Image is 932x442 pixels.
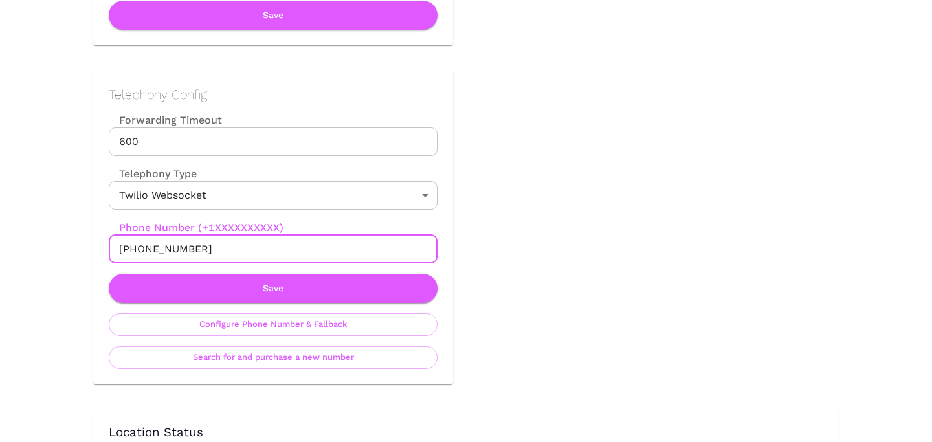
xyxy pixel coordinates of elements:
[109,313,438,336] button: Configure Phone Number & Fallback
[109,181,438,210] div: Twilio Websocket
[109,113,438,127] label: Forwarding Timeout
[109,166,197,181] label: Telephony Type
[109,346,438,369] button: Search for and purchase a new number
[109,426,823,440] h3: Location Status
[109,220,438,235] label: Phone Number (+1XXXXXXXXXX)
[109,87,438,102] h2: Telephony Config
[109,1,438,30] button: Save
[109,274,438,303] button: Save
